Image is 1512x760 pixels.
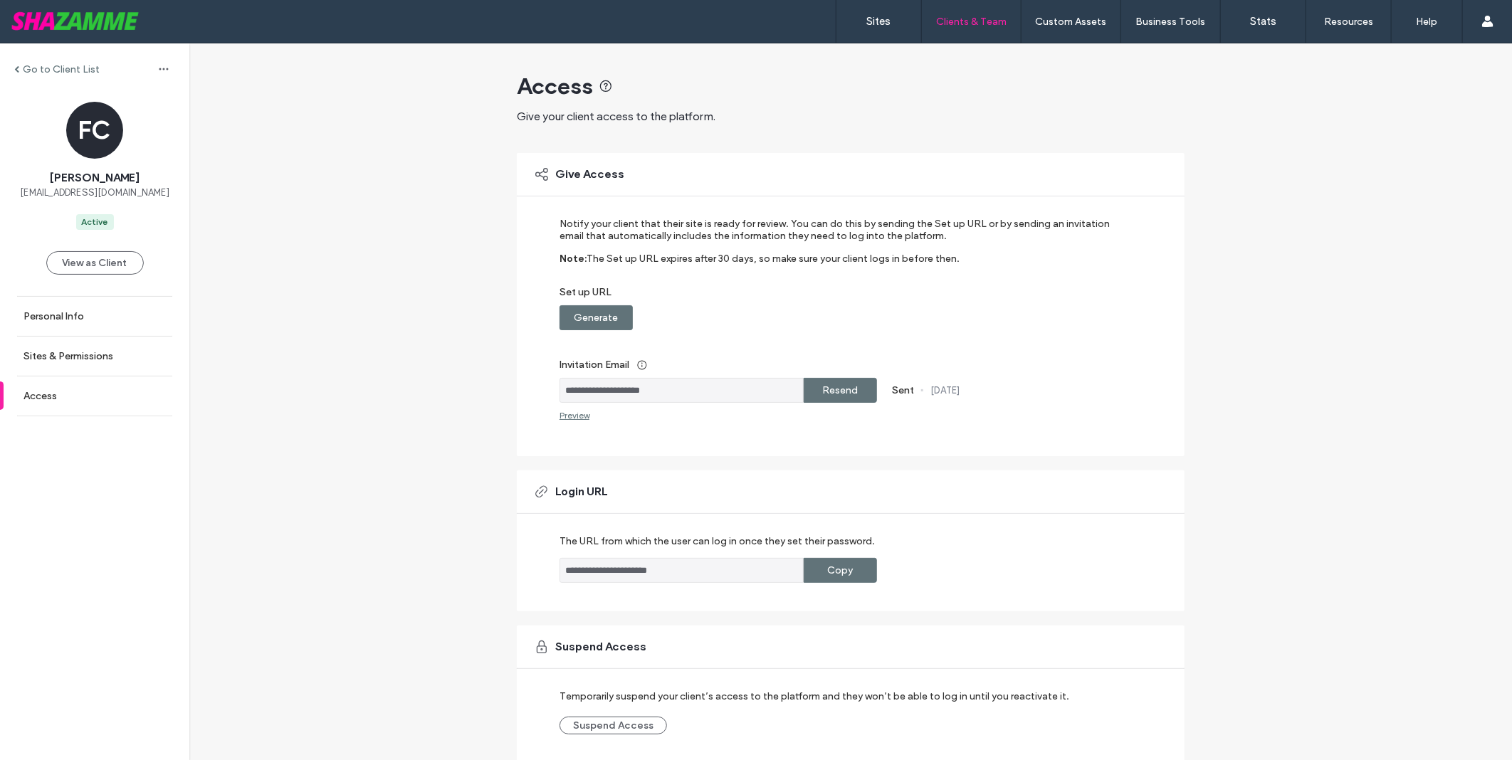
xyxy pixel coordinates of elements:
[23,350,113,362] label: Sites & Permissions
[517,110,715,123] span: Give your client access to the platform.
[560,218,1123,253] label: Notify your client that their site is ready for review. You can do this by sending the Set up URL...
[560,410,589,421] div: Preview
[555,167,624,182] span: Give Access
[555,639,646,655] span: Suspend Access
[1417,16,1438,28] label: Help
[560,352,1123,378] label: Invitation Email
[555,484,607,500] span: Login URL
[574,305,619,331] label: Generate
[560,683,1069,709] label: Temporarily suspend your client’s access to the platform and they won’t be able to log in until y...
[1136,16,1206,28] label: Business Tools
[560,535,875,558] label: The URL from which the user can log in once they set their password.
[560,286,1123,305] label: Set up URL
[20,186,169,200] span: [EMAIL_ADDRESS][DOMAIN_NAME]
[892,384,914,396] label: Sent
[1324,16,1373,28] label: Resources
[587,253,960,286] label: The Set up URL expires after 30 days, so make sure your client logs in before then.
[828,557,854,584] label: Copy
[867,15,891,28] label: Sites
[823,377,859,403] label: Resend
[930,385,960,396] label: [DATE]
[560,253,587,286] label: Note:
[50,170,140,186] span: [PERSON_NAME]
[936,16,1007,28] label: Clients & Team
[46,251,144,275] button: View as Client
[1250,15,1276,28] label: Stats
[66,102,123,159] div: FC
[32,10,61,23] span: Help
[517,72,593,100] span: Access
[23,390,57,402] label: Access
[23,63,100,75] label: Go to Client List
[1036,16,1107,28] label: Custom Assets
[23,310,84,322] label: Personal Info
[82,216,108,228] div: Active
[560,717,667,734] button: Suspend Access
